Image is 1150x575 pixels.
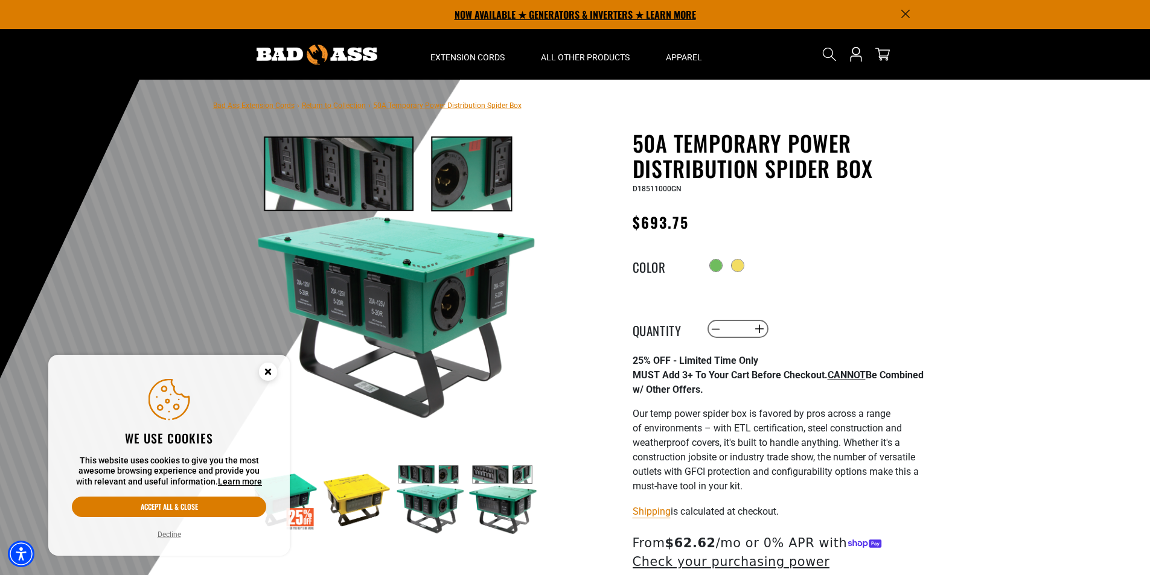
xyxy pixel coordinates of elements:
a: Bad Ass Extension Cords [213,101,295,110]
span: › [368,101,371,110]
span: Our temp power spider box is favored by pros across a range of environments – with ETL certificat... [633,408,919,492]
legend: Color [633,258,693,273]
div: Page 1 [633,354,928,494]
summary: All Other Products [523,29,648,80]
a: Shipping [633,506,671,517]
span: › [297,101,299,110]
aside: Cookie Consent [48,355,290,556]
a: cart [873,47,892,62]
h1: 50A Temporary Power Distribution Spider Box [633,130,928,181]
a: Open this option [846,29,866,80]
img: green [468,465,538,535]
img: yellow [322,465,392,535]
img: Bad Ass Extension Cords [257,45,377,65]
span: D18511000GN [633,185,682,193]
img: green [395,465,465,535]
label: Quantity [633,321,693,337]
img: green [249,133,540,424]
summary: Extension Cords [412,29,523,80]
a: This website uses cookies to give you the most awesome browsing experience and provide you with r... [218,477,262,486]
span: $693.75 [633,211,689,233]
div: Accessibility Menu [8,541,34,567]
span: Apparel [666,52,702,63]
a: Return to Collection [302,101,366,110]
span: Extension Cords [430,52,505,63]
button: Decline [154,529,185,541]
summary: Search [820,45,839,64]
h2: We use cookies [72,430,266,446]
button: Close this option [246,355,290,392]
strong: 25% OFF - Limited Time Only [633,355,758,366]
span: 50A Temporary Power Distribution Spider Box [373,101,522,110]
div: is calculated at checkout. [633,503,928,519]
summary: Apparel [648,29,720,80]
span: CANNOT [828,369,866,381]
span: All Other Products [541,52,630,63]
button: Accept all & close [72,497,266,517]
strong: MUST Add 3+ To Your Cart Before Checkout. Be Combined w/ Other Offers. [633,369,924,395]
nav: breadcrumbs [213,98,522,112]
p: This website uses cookies to give you the most awesome browsing experience and provide you with r... [72,456,266,488]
